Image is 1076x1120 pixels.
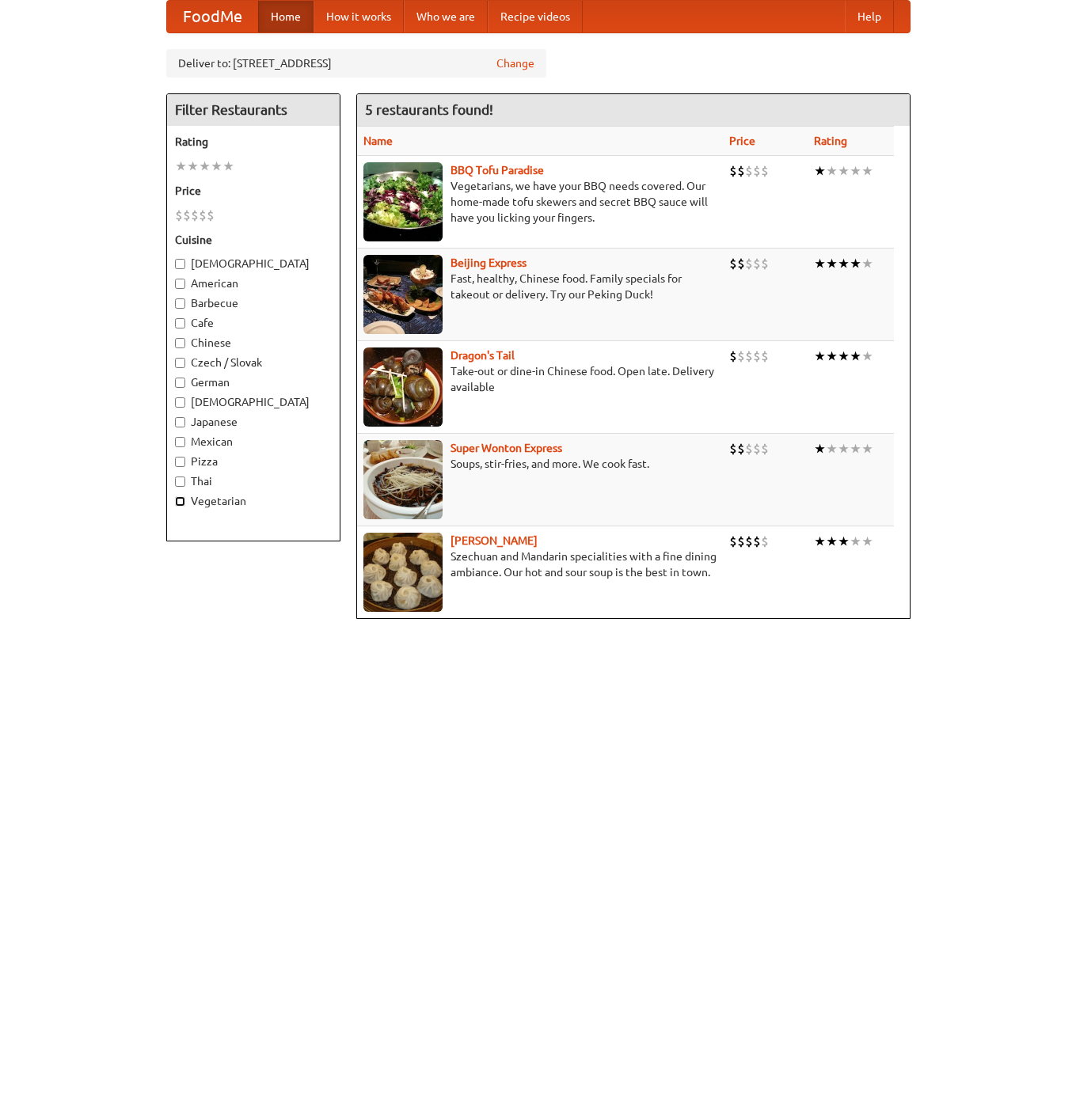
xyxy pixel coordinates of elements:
[850,162,861,180] li: ★
[199,207,207,224] li: $
[365,102,493,117] ng-pluralize: 5 restaurants found!
[175,279,185,289] input: American
[861,162,873,180] li: ★
[175,134,332,150] h5: Rating
[175,434,332,450] label: Mexican
[845,1,894,32] a: Help
[761,347,769,365] li: $
[745,162,753,180] li: $
[175,232,332,248] h5: Cuisine
[451,256,527,269] a: Beijing Express
[222,158,234,175] li: ★
[175,207,183,224] li: $
[175,358,185,368] input: Czech / Slovak
[729,440,737,457] li: $
[175,335,332,351] label: Chinese
[175,183,332,199] h5: Price
[850,440,861,457] li: ★
[258,1,314,32] a: Home
[175,259,185,269] input: [DEMOGRAPHIC_DATA]
[175,295,332,311] label: Barbecue
[737,440,745,457] li: $
[451,349,515,362] a: Dragon's Tail
[745,440,753,457] li: $
[363,255,443,334] img: beijing.jpg
[167,1,258,32] a: FoodMe
[861,347,873,365] li: ★
[363,347,443,427] img: dragon.jpg
[175,298,185,309] input: Barbecue
[183,207,191,224] li: $
[175,437,185,447] input: Mexican
[729,533,737,550] li: $
[737,162,745,180] li: $
[363,549,717,580] p: Szechuan and Mandarin specialities with a fine dining ambiance. Our hot and sour soup is the best...
[753,440,761,457] li: $
[175,338,185,348] input: Chinese
[814,533,826,550] li: ★
[761,440,769,457] li: $
[404,1,488,32] a: Who we are
[850,255,861,272] li: ★
[737,255,745,272] li: $
[814,440,826,457] li: ★
[175,318,185,328] input: Cafe
[175,275,332,291] label: American
[814,135,847,147] a: Rating
[729,135,755,147] a: Price
[761,162,769,180] li: $
[175,394,332,410] label: [DEMOGRAPHIC_DATA]
[496,55,534,71] a: Change
[207,207,215,224] li: $
[363,456,717,472] p: Soups, stir-fries, and more. We cook fast.
[488,1,583,32] a: Recipe videos
[175,397,185,408] input: [DEMOGRAPHIC_DATA]
[175,378,185,388] input: German
[838,255,850,272] li: ★
[838,347,850,365] li: ★
[175,158,187,175] li: ★
[451,442,562,454] a: Super Wonton Express
[753,347,761,365] li: $
[745,347,753,365] li: $
[861,255,873,272] li: ★
[363,440,443,519] img: superwonton.jpg
[199,158,211,175] li: ★
[814,162,826,180] li: ★
[191,207,199,224] li: $
[753,255,761,272] li: $
[451,534,538,547] a: [PERSON_NAME]
[175,476,185,487] input: Thai
[363,135,393,147] a: Name
[451,164,544,177] b: BBQ Tofu Paradise
[838,440,850,457] li: ★
[814,255,826,272] li: ★
[729,162,737,180] li: $
[166,49,546,78] div: Deliver to: [STREET_ADDRESS]
[363,178,717,226] p: Vegetarians, we have your BBQ needs covered. Our home-made tofu skewers and secret BBQ sauce will...
[175,315,332,331] label: Cafe
[729,347,737,365] li: $
[737,533,745,550] li: $
[175,417,185,427] input: Japanese
[729,255,737,272] li: $
[175,256,332,271] label: [DEMOGRAPHIC_DATA]
[314,1,404,32] a: How it works
[826,533,838,550] li: ★
[826,255,838,272] li: ★
[175,473,332,489] label: Thai
[175,496,185,507] input: Vegetarian
[861,440,873,457] li: ★
[211,158,222,175] li: ★
[175,493,332,509] label: Vegetarian
[187,158,199,175] li: ★
[745,533,753,550] li: $
[175,355,332,370] label: Czech / Slovak
[826,162,838,180] li: ★
[753,162,761,180] li: $
[175,457,185,467] input: Pizza
[850,533,861,550] li: ★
